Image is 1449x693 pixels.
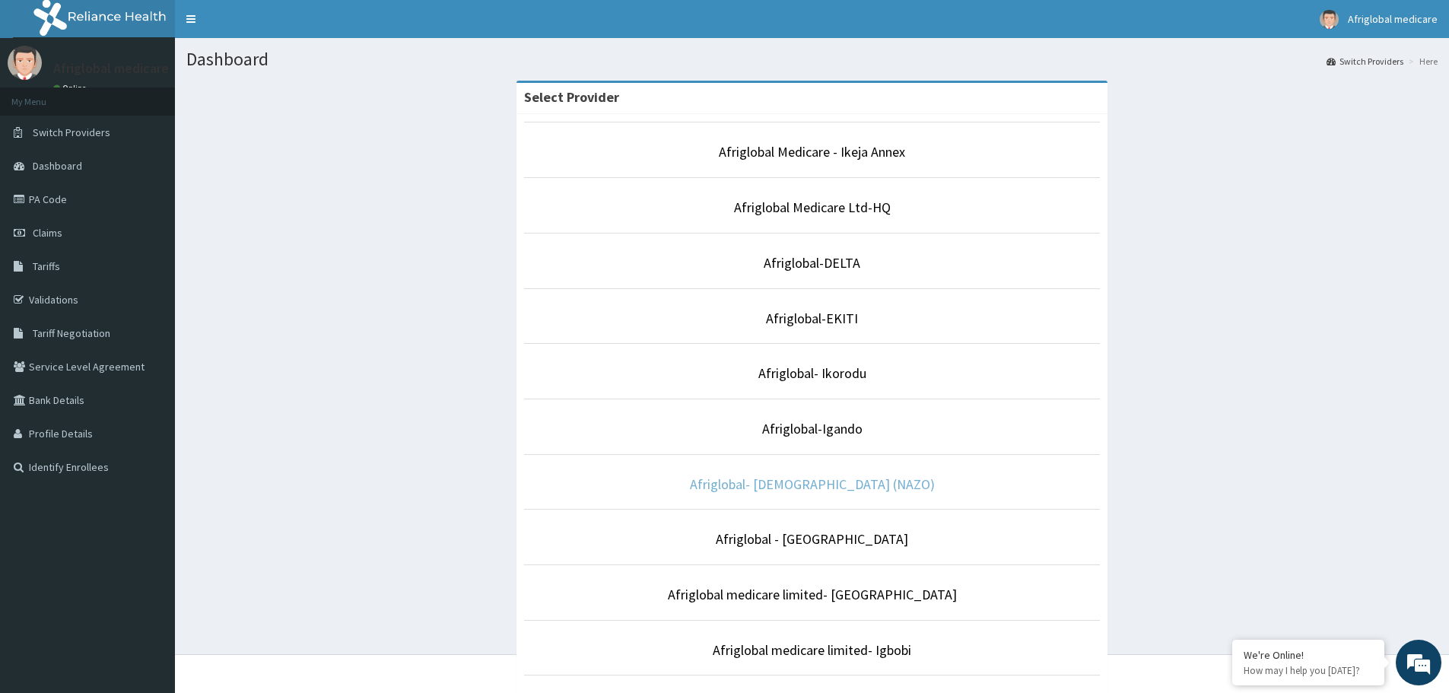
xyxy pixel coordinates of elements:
img: User Image [1320,10,1339,29]
span: Afriglobal medicare [1348,12,1438,26]
a: Online [53,83,90,94]
a: Afriglobal medicare limited- Igbobi [713,641,911,659]
h1: Dashboard [186,49,1438,69]
a: Afriglobal-DELTA [764,254,860,272]
p: Afriglobal medicare [53,62,169,75]
a: Afriglobal medicare limited- [GEOGRAPHIC_DATA] [668,586,957,603]
a: Afriglobal-EKITI [766,310,858,327]
span: Claims [33,226,62,240]
div: We're Online! [1244,648,1373,662]
span: Dashboard [33,159,82,173]
a: Afriglobal- Ikorodu [758,364,866,382]
p: How may I help you today? [1244,664,1373,677]
a: Switch Providers [1327,55,1403,68]
a: Afriglobal Medicare Ltd-HQ [734,199,891,216]
span: Switch Providers [33,126,110,139]
span: Tariff Negotiation [33,326,110,340]
img: User Image [8,46,42,80]
strong: Select Provider [524,88,619,106]
span: Tariffs [33,259,60,273]
a: Afriglobal- [DEMOGRAPHIC_DATA] (NAZO) [690,475,935,493]
a: Afriglobal-Igando [762,420,863,437]
a: Afriglobal - [GEOGRAPHIC_DATA] [716,530,908,548]
li: Here [1405,55,1438,68]
a: Afriglobal Medicare - Ikeja Annex [719,143,905,161]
